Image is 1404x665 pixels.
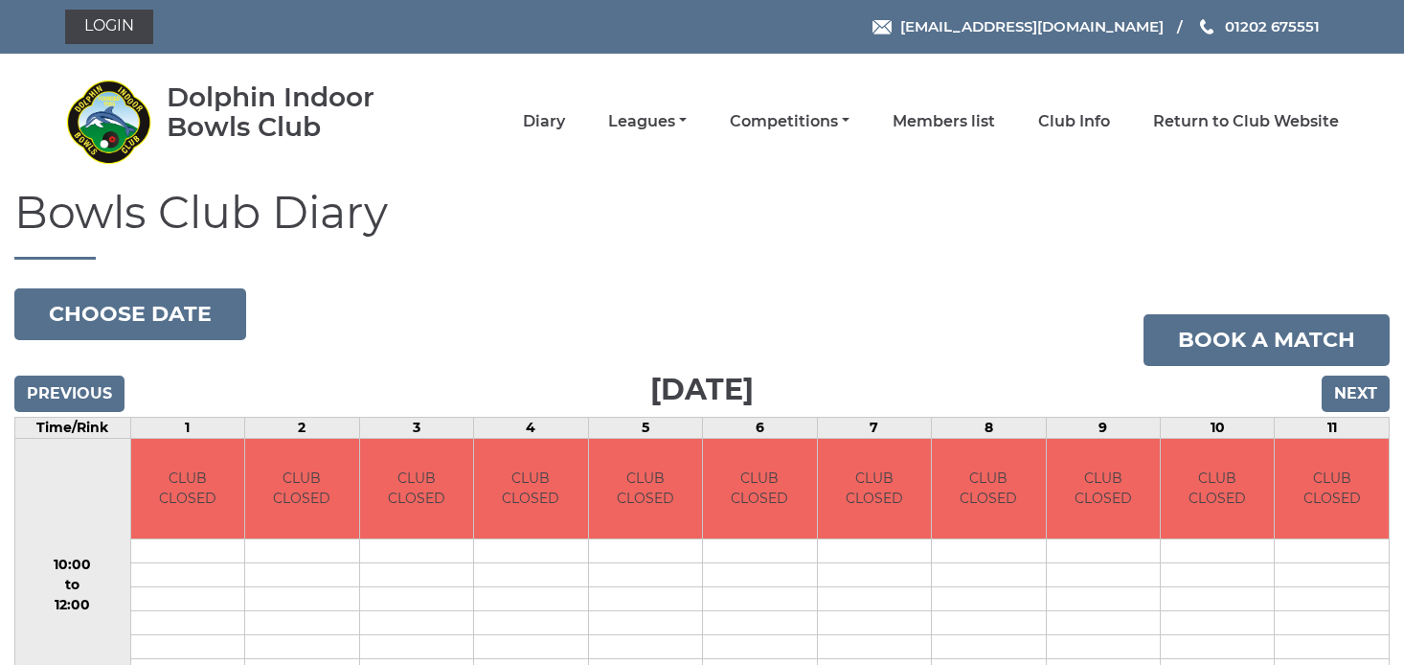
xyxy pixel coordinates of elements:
[1047,439,1160,539] td: CLUB CLOSED
[131,439,244,539] td: CLUB CLOSED
[900,17,1164,35] span: [EMAIL_ADDRESS][DOMAIN_NAME]
[167,82,430,142] div: Dolphin Indoor Bowls Club
[130,417,244,438] td: 1
[245,439,358,539] td: CLUB CLOSED
[360,439,473,539] td: CLUB CLOSED
[1275,417,1390,438] td: 11
[730,111,849,132] a: Competitions
[1046,417,1160,438] td: 9
[817,417,931,438] td: 7
[1161,417,1275,438] td: 10
[1144,314,1390,366] a: Book a match
[14,189,1390,260] h1: Bowls Club Diary
[1161,439,1274,539] td: CLUB CLOSED
[65,10,153,44] a: Login
[893,111,995,132] a: Members list
[818,439,931,539] td: CLUB CLOSED
[1153,111,1339,132] a: Return to Club Website
[932,439,1045,539] td: CLUB CLOSED
[872,15,1164,37] a: Email [EMAIL_ADDRESS][DOMAIN_NAME]
[703,439,816,539] td: CLUB CLOSED
[1275,439,1389,539] td: CLUB CLOSED
[1225,17,1320,35] span: 01202 675551
[1322,376,1390,412] input: Next
[15,417,131,438] td: Time/Rink
[932,417,1046,438] td: 8
[474,417,588,438] td: 4
[1200,19,1213,34] img: Phone us
[703,417,817,438] td: 6
[589,439,702,539] td: CLUB CLOSED
[359,417,473,438] td: 3
[474,439,587,539] td: CLUB CLOSED
[872,20,892,34] img: Email
[1197,15,1320,37] a: Phone us 01202 675551
[588,417,702,438] td: 5
[14,288,246,340] button: Choose date
[65,79,151,165] img: Dolphin Indoor Bowls Club
[523,111,565,132] a: Diary
[14,376,125,412] input: Previous
[1038,111,1110,132] a: Club Info
[608,111,687,132] a: Leagues
[245,417,359,438] td: 2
